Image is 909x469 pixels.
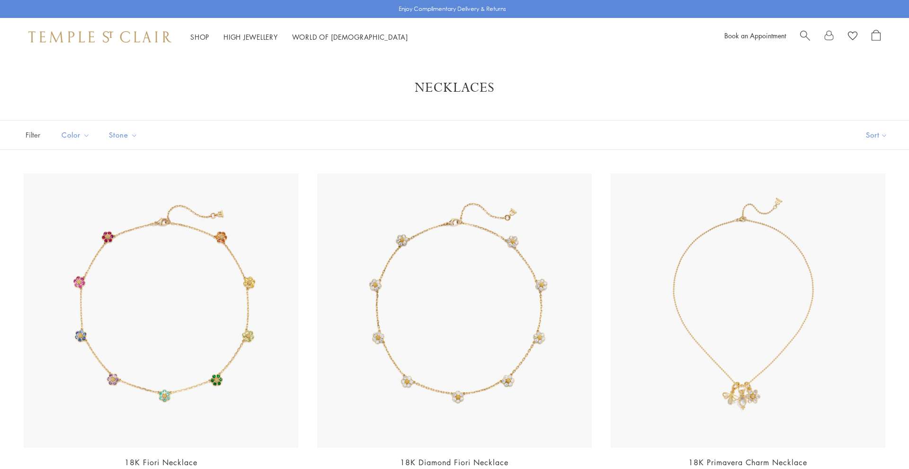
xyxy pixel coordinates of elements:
nav: Main navigation [190,31,408,43]
img: 18K Fiori Necklace [24,174,298,448]
a: ShopShop [190,32,209,42]
p: Enjoy Complimentary Delivery & Returns [399,4,506,14]
button: Show sort by [845,121,909,149]
img: N31810-FIORI [317,174,592,448]
span: Stone [104,129,145,141]
a: 18K Fiori Necklace [125,457,197,468]
a: Open Shopping Bag [872,30,881,44]
a: Search [800,30,810,44]
button: Stone [102,124,145,146]
a: Book an Appointment [724,31,786,40]
span: Color [57,129,97,141]
img: NCH-E7BEEFIORBM [611,174,885,448]
a: World of [DEMOGRAPHIC_DATA]World of [DEMOGRAPHIC_DATA] [292,32,408,42]
img: Temple St. Clair [28,31,171,43]
a: High JewelleryHigh Jewellery [223,32,278,42]
a: 18K Diamond Fiori Necklace [400,457,508,468]
a: View Wishlist [848,30,857,44]
a: 18K Primavera Charm Necklace [688,457,807,468]
button: Color [54,124,97,146]
h1: Necklaces [38,79,871,96]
